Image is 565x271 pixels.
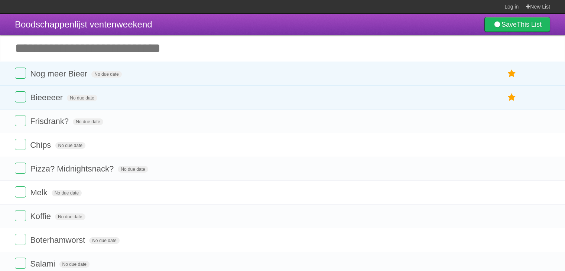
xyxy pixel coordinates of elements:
[59,261,90,268] span: No due date
[30,69,89,78] span: Nog meer Bieer
[118,166,148,173] span: No due date
[15,91,26,102] label: Done
[30,188,49,197] span: Melk
[30,93,65,102] span: Bieeeeer
[91,71,121,78] span: No due date
[505,91,519,104] label: Star task
[30,164,116,173] span: Pizza? Midnightsnack?
[15,186,26,197] label: Done
[517,21,542,28] b: This List
[55,142,85,149] span: No due date
[30,235,87,245] span: Boterhamworst
[67,95,97,101] span: No due date
[15,139,26,150] label: Done
[15,163,26,174] label: Done
[505,68,519,80] label: Star task
[30,140,53,150] span: Chips
[73,118,103,125] span: No due date
[15,19,152,29] span: Boodschappenlijst ventenweekend
[52,190,82,196] span: No due date
[15,234,26,245] label: Done
[89,237,119,244] span: No due date
[30,117,71,126] span: Frisdrank?
[55,213,85,220] span: No due date
[15,115,26,126] label: Done
[30,212,53,221] span: Koffie
[15,68,26,79] label: Done
[15,210,26,221] label: Done
[15,258,26,269] label: Done
[30,259,57,268] span: Salami
[484,17,550,32] a: SaveThis List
